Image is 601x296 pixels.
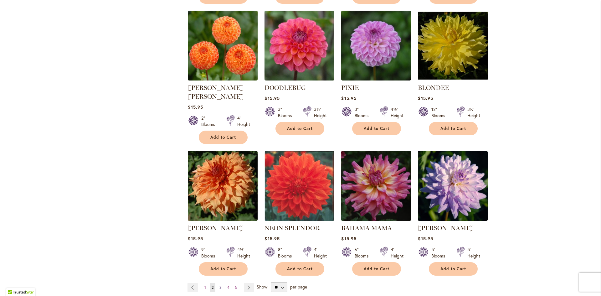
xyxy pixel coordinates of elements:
[341,151,411,221] img: Bahama Mama
[265,95,280,101] span: $15.95
[341,216,411,222] a: Bahama Mama
[355,247,372,259] div: 6" Blooms
[188,76,258,82] a: GINGER WILLO
[201,115,219,127] div: 2" Blooms
[210,266,236,272] span: Add to Cart
[188,11,258,80] img: GINGER WILLO
[429,122,478,135] button: Add to Cart
[355,106,372,119] div: 3" Blooms
[278,247,295,259] div: 8" Blooms
[199,131,248,144] button: Add to Cart
[418,216,488,222] a: JORDAN NICOLE
[287,126,313,131] span: Add to Cart
[418,11,488,80] img: Blondee
[188,224,244,232] a: [PERSON_NAME]
[226,283,231,292] a: 4
[314,106,327,119] div: 3½' Height
[210,135,236,140] span: Add to Cart
[352,262,401,276] button: Add to Cart
[418,84,449,91] a: BLONDEE
[341,224,392,232] a: BAHAMA MAMA
[188,236,203,241] span: $15.95
[218,283,223,292] a: 3
[219,285,222,290] span: 3
[212,285,214,290] span: 2
[275,262,324,276] button: Add to Cart
[265,76,334,82] a: DOODLEBUG
[265,224,320,232] a: NEON SPLENDOR
[234,283,239,292] a: 5
[341,236,356,241] span: $15.95
[418,224,474,232] a: [PERSON_NAME]
[265,236,280,241] span: $15.95
[188,84,244,100] a: [PERSON_NAME] [PERSON_NAME]
[203,283,208,292] a: 1
[341,84,359,91] a: PIXIE
[257,284,267,290] span: Show
[314,247,327,259] div: 4' Height
[188,216,258,222] a: Steve Meggos
[204,285,206,290] span: 1
[391,106,403,119] div: 4½' Height
[364,126,389,131] span: Add to Cart
[440,266,466,272] span: Add to Cart
[418,236,433,241] span: $15.95
[290,284,307,290] span: per page
[188,151,258,221] img: Steve Meggos
[265,151,334,221] img: Neon Splendor
[341,11,411,80] img: PIXIE
[418,151,488,221] img: JORDAN NICOLE
[265,216,334,222] a: Neon Splendor
[287,266,313,272] span: Add to Cart
[431,247,449,259] div: 5" Blooms
[431,106,449,119] div: 12" Blooms
[391,247,403,259] div: 4' Height
[237,115,250,127] div: 4' Height
[278,106,295,119] div: 3" Blooms
[467,106,480,119] div: 3½' Height
[199,262,248,276] button: Add to Cart
[5,274,22,291] iframe: Launch Accessibility Center
[237,247,250,259] div: 4½' Height
[341,95,356,101] span: $15.95
[235,285,237,290] span: 5
[364,266,389,272] span: Add to Cart
[275,122,324,135] button: Add to Cart
[341,76,411,82] a: PIXIE
[429,262,478,276] button: Add to Cart
[265,84,306,91] a: DOODLEBUG
[352,122,401,135] button: Add to Cart
[188,104,203,110] span: $15.95
[467,247,480,259] div: 5' Height
[265,11,334,80] img: DOODLEBUG
[418,76,488,82] a: Blondee
[440,126,466,131] span: Add to Cart
[418,95,433,101] span: $15.95
[201,247,219,259] div: 9" Blooms
[227,285,229,290] span: 4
